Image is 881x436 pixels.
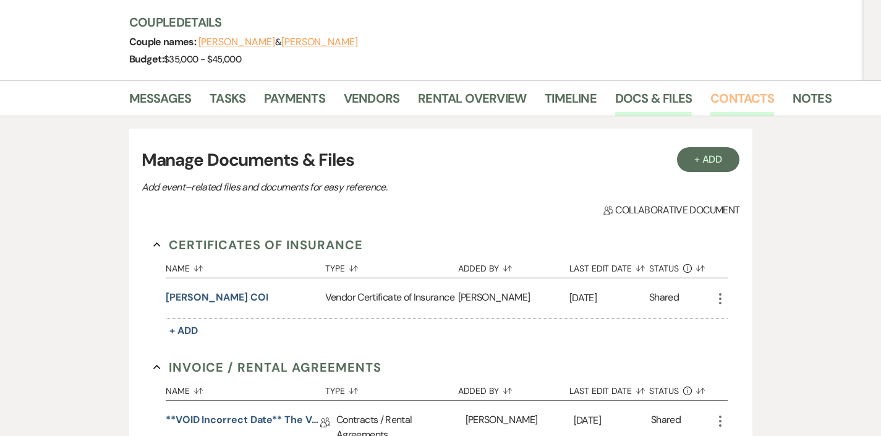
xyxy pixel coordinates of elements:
[325,254,458,278] button: Type
[166,412,320,432] a: **VOID Incorrect Date** The Venue at [PERSON_NAME] Wedding Contract ([DATE] [PERSON_NAME])
[129,35,198,48] span: Couple names:
[649,264,679,273] span: Status
[569,290,649,306] p: [DATE]
[325,377,458,400] button: Type
[281,37,358,47] button: [PERSON_NAME]
[142,179,574,195] p: Add event–related files and documents for easy reference.
[649,254,713,278] button: Status
[569,377,649,400] button: Last Edit Date
[603,203,739,218] span: Collaborative document
[166,322,202,340] button: + Add
[166,377,325,400] button: Name
[710,88,774,116] a: Contacts
[649,387,679,395] span: Status
[649,377,713,400] button: Status
[615,88,692,116] a: Docs & Files
[153,358,381,377] button: Invoice / Rental Agreements
[677,147,740,172] button: + Add
[129,53,164,66] span: Budget:
[210,88,245,116] a: Tasks
[264,88,325,116] a: Payments
[166,254,325,278] button: Name
[458,377,569,400] button: Added By
[129,88,192,116] a: Messages
[166,290,268,305] button: [PERSON_NAME] COI
[164,53,241,66] span: $35,000 - $45,000
[142,147,740,173] h3: Manage Documents & Files
[649,290,679,307] div: Shared
[169,324,198,337] span: + Add
[458,278,569,318] div: [PERSON_NAME]
[418,88,526,116] a: Rental Overview
[458,254,569,278] button: Added By
[344,88,399,116] a: Vendors
[545,88,597,116] a: Timeline
[129,14,822,31] h3: Couple Details
[574,412,651,429] p: [DATE]
[198,37,275,47] button: [PERSON_NAME]
[793,88,832,116] a: Notes
[569,254,649,278] button: Last Edit Date
[153,236,363,254] button: Certificates of Insurance
[198,36,358,48] span: &
[325,278,458,318] div: Vendor Certificate of Insurance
